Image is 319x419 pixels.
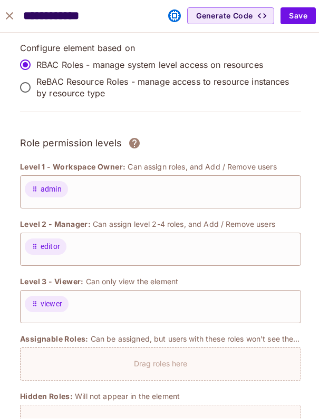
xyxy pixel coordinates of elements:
p: Drag roles here [134,358,188,368]
span: Level 1 - Workspace Owner: [20,162,125,172]
p: Can assign level 2-4 roles, and Add / Remove users [93,219,275,229]
span: Level 2 - Manager: [20,219,91,230]
p: Will not appear in the element [75,391,180,401]
p: Configure element based on [20,42,301,54]
p: ReBAC Resource Roles - manage access to resource instances by resource type [36,76,293,99]
p: Can only view the element [86,276,178,286]
span: Level 3 - Viewer: [20,276,84,287]
p: Can assign roles, and Add / Remove users [128,162,276,172]
span: editor [41,241,60,252]
p: RBAC Roles - manage system level access on resources [36,59,263,71]
button: Generate Code [187,7,274,24]
span: viewer [41,298,62,310]
span: admin [41,184,62,195]
button: Save [281,7,316,24]
svg: This element was embedded [168,9,181,22]
span: Hidden Roles: [20,391,73,402]
p: Can be assigned, but users with these roles won’t see the element [91,334,301,344]
svg: Assign roles to different permission levels and grant users the correct rights over each element.... [128,137,141,149]
span: Assignable Roles: [20,334,89,344]
h3: Role permission levels [20,135,122,151]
